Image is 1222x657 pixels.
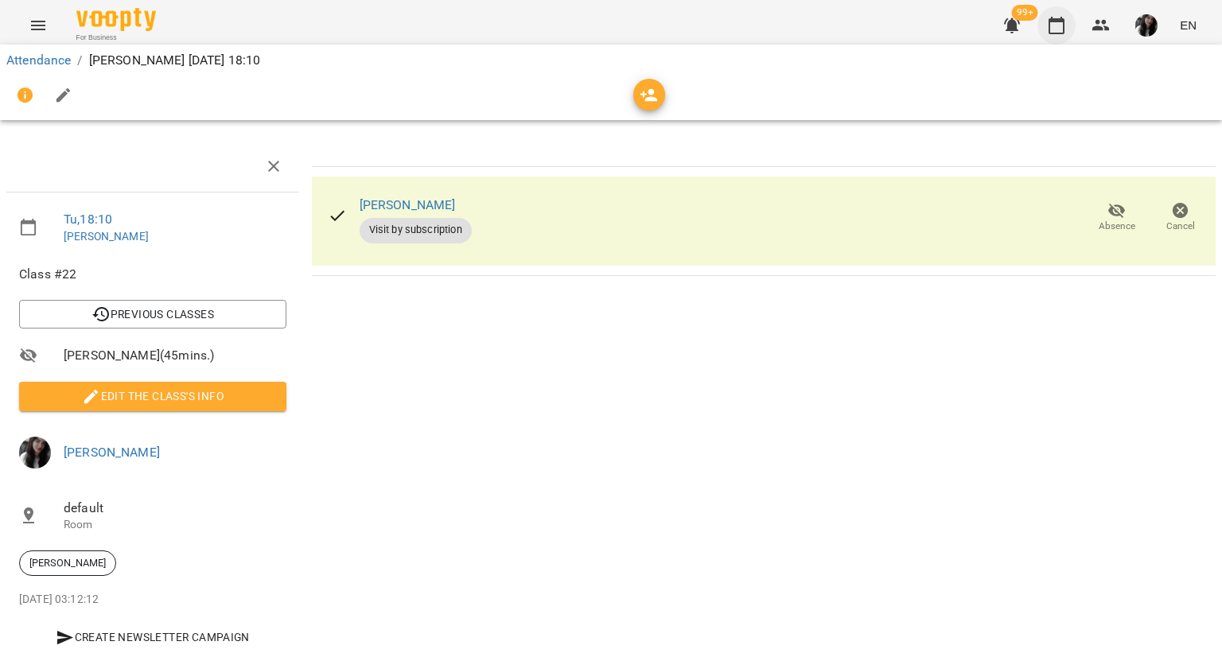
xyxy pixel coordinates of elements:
img: d9ea9a7fe13608e6f244c4400442cb9c.jpg [1135,14,1158,37]
span: Cancel [1166,220,1195,233]
a: [PERSON_NAME] [64,230,149,243]
span: 99+ [1012,5,1038,21]
span: Absence [1099,220,1135,233]
button: Cancel [1149,196,1212,240]
button: Previous Classes [19,300,286,328]
p: [PERSON_NAME] [DATE] 18:10 [89,51,261,70]
span: For Business [76,33,156,43]
span: Previous Classes [32,305,274,324]
div: [PERSON_NAME] [19,550,116,576]
span: Visit by subscription [360,223,472,237]
span: default [64,499,286,518]
p: Room [64,517,286,533]
span: [PERSON_NAME] [20,556,115,570]
a: [PERSON_NAME] [360,197,456,212]
span: EN [1180,17,1197,33]
button: EN [1173,10,1203,40]
button: Absence [1085,196,1149,240]
button: Create Newsletter Campaign [19,623,286,651]
p: [DATE] 03:12:12 [19,592,286,608]
a: Tu , 18:10 [64,212,112,227]
a: [PERSON_NAME] [64,445,160,460]
img: d9ea9a7fe13608e6f244c4400442cb9c.jpg [19,437,51,468]
span: Create Newsletter Campaign [25,628,280,647]
span: [PERSON_NAME] ( 45 mins. ) [64,346,286,365]
li: / [77,51,82,70]
a: Attendance [6,52,71,68]
span: Edit the class's Info [32,387,274,406]
button: Menu [19,6,57,45]
img: Voopty Logo [76,8,156,31]
span: Class #22 [19,265,286,284]
nav: breadcrumb [6,51,1216,70]
button: Edit the class's Info [19,382,286,410]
